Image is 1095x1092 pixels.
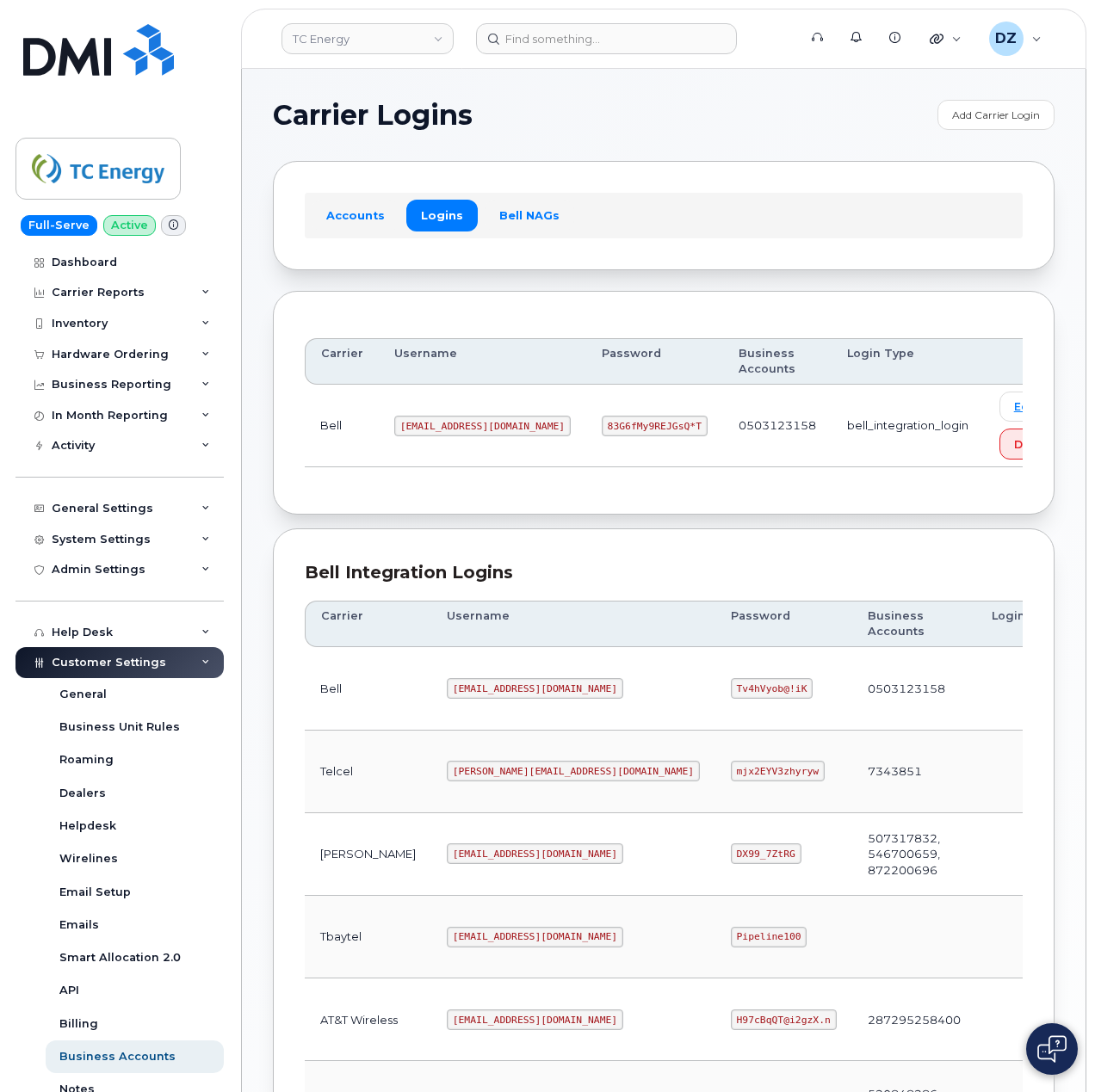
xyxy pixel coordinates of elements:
code: H97cBqQT@i2gzX.n [731,1009,837,1030]
code: 83G6fMy9REJGsQ*T [602,416,708,436]
td: Tbaytel [305,896,431,978]
th: Password [715,601,852,648]
code: [EMAIL_ADDRESS][DOMAIN_NAME] [447,1009,623,1030]
td: 7343851 [852,731,976,813]
a: Logins [406,200,478,231]
code: Tv4hVyob@!iK [731,678,813,699]
td: Bell [305,647,431,730]
td: 287295258400 [852,978,976,1061]
img: Open chat [1037,1035,1067,1063]
code: [EMAIL_ADDRESS][DOMAIN_NAME] [447,843,623,864]
code: DX99_7ZtRG [731,843,801,864]
a: Bell NAGs [485,200,574,231]
th: Login Type [832,338,984,386]
code: [PERSON_NAME][EMAIL_ADDRESS][DOMAIN_NAME] [447,761,700,781]
code: [EMAIL_ADDRESS][DOMAIN_NAME] [394,416,571,436]
a: Edit [999,392,1051,422]
a: Accounts [312,200,399,231]
code: mjx2EYV3zhyryw [731,761,825,781]
button: Delete [999,429,1068,460]
th: Business Accounts [852,601,976,648]
td: bell_integration_login [832,385,984,467]
th: Password [586,338,723,386]
th: Login Type [976,601,1091,648]
td: Bell [305,385,379,467]
th: Username [431,601,715,648]
th: Carrier [305,338,379,386]
td: AT&T Wireless [305,978,431,1061]
span: Delete [1014,436,1054,453]
code: [EMAIL_ADDRESS][DOMAIN_NAME] [447,678,623,699]
td: 0503123158 [852,647,976,730]
td: 507317832, 546700659, 872200696 [852,813,976,896]
th: Business Accounts [723,338,832,386]
th: Username [379,338,586,386]
span: Carrier Logins [273,102,473,128]
th: Carrier [305,601,431,648]
td: [PERSON_NAME] [305,813,431,896]
a: Add Carrier Login [937,100,1055,130]
td: Telcel [305,731,431,813]
div: Bell Integration Logins [305,560,1023,585]
td: 0503123158 [723,385,832,467]
code: Pipeline100 [731,927,807,947]
code: [EMAIL_ADDRESS][DOMAIN_NAME] [447,927,623,947]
